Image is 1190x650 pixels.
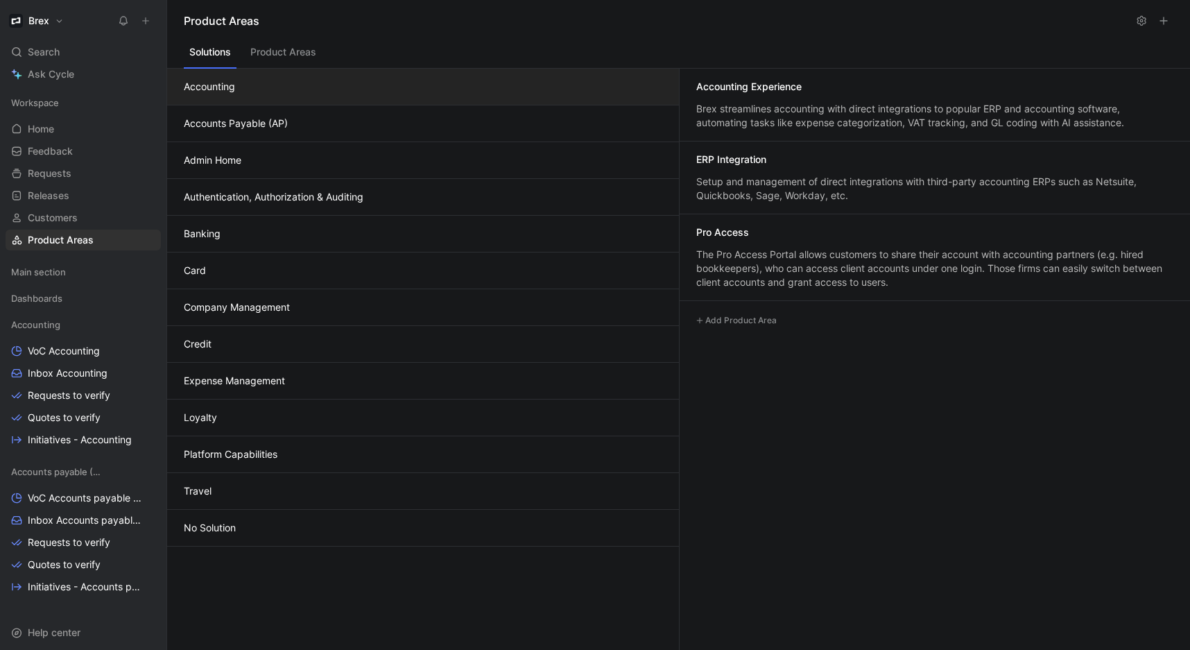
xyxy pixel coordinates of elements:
button: Accounts Payable (AP) [167,105,679,142]
a: Customers [6,207,161,228]
div: Search [6,42,161,62]
div: The Pro Access Portal allows customers to share their account with accounting partners (e.g. hire... [696,248,1174,289]
a: Ask Cycle [6,64,161,85]
span: VoC Accounts payable (AP) [28,491,143,505]
button: Admin Home [167,142,679,179]
h1: Brex [28,15,49,27]
a: Requests to verify [6,385,161,406]
div: Main section [6,262,161,282]
button: Add Product Area [691,312,782,329]
span: Customers [28,211,78,225]
span: Search [28,44,60,60]
button: View actions [141,411,155,425]
span: Initiatives - Accounting [28,433,132,447]
span: Initiatives - Accounts payable (AP) [28,580,145,594]
button: View actions [144,513,157,527]
div: Help center [6,622,161,643]
a: Home [6,119,161,139]
span: Releases [28,189,69,203]
div: Pro Access [696,225,749,239]
button: Credit [167,326,679,363]
div: AccountingVoC AccountingInbox AccountingRequests to verifyQuotes to verifyInitiatives - Accounting [6,314,161,450]
a: Initiatives - Accounting [6,429,161,450]
span: Home [28,122,54,136]
div: ERP Integration [696,153,766,166]
span: Quotes to verify [28,558,101,572]
span: Accounts payable (AP) [11,465,104,479]
span: Product Areas [28,233,94,247]
span: VoC Accounting [28,344,100,358]
a: Quotes to verify [6,554,161,575]
button: Accounting [167,69,679,105]
button: Loyalty [167,400,679,436]
div: Accounting [6,314,161,335]
a: Inbox Accounts payable (AP) [6,510,161,531]
span: Requests [28,166,71,180]
img: Brex [9,14,23,28]
span: Requests to verify [28,536,110,549]
div: Main section [6,262,161,286]
button: Banking [167,216,679,253]
button: View actions [141,558,155,572]
a: Inbox Accounting [6,363,161,384]
a: Feedback [6,141,161,162]
button: Expense Management [167,363,679,400]
div: Dashboards [6,288,161,309]
button: View actions [141,433,155,447]
div: Accounts payable (AP) [6,461,161,482]
div: Accounting Experience [696,80,802,94]
button: BrexBrex [6,11,67,31]
button: Platform Capabilities [167,436,679,473]
button: View actions [143,491,157,505]
a: Product Areas [6,230,161,250]
button: View actions [141,344,155,358]
span: Quotes to verify [28,411,101,425]
div: Setup and management of direct integrations with third-party accounting ERPs such as Netsuite, Qu... [696,175,1174,203]
a: Requests to verify [6,532,161,553]
a: VoC Accounting [6,341,161,361]
button: View actions [145,580,159,594]
a: Releases [6,185,161,206]
div: Brex streamlines accounting with direct integrations to popular ERP and accounting software, auto... [696,102,1174,130]
button: Travel [167,473,679,510]
span: Workspace [11,96,59,110]
button: Solutions [184,42,236,69]
button: Product Areas [245,42,322,69]
h1: Product Areas [184,12,1129,29]
a: VoC Accounts payable (AP) [6,488,161,508]
div: Workspace [6,92,161,113]
span: Accounting [11,318,60,332]
button: No Solution [167,510,679,547]
a: Requests [6,163,161,184]
div: Accounts payable (AP)VoC Accounts payable (AP)Inbox Accounts payable (AP)Requests to verifyQuotes... [6,461,161,597]
span: Inbox Accounts payable (AP) [28,513,144,527]
button: View actions [141,388,155,402]
span: Requests to verify [28,388,110,402]
button: Company Management [167,289,679,326]
span: Feedback [28,144,73,158]
button: View actions [141,366,155,380]
div: Dashboards [6,288,161,313]
span: Dashboards [11,291,62,305]
span: Main section [11,265,66,279]
button: Authentication, Authorization & Auditing [167,179,679,216]
button: View actions [141,536,155,549]
span: Help center [28,626,80,638]
a: Initiatives - Accounts payable (AP) [6,576,161,597]
span: Inbox Accounting [28,366,107,380]
span: Ask Cycle [28,66,74,83]
a: Quotes to verify [6,407,161,428]
button: Card [167,253,679,289]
